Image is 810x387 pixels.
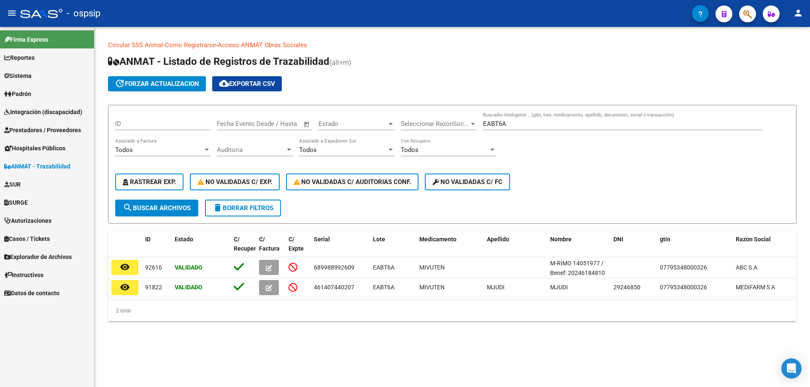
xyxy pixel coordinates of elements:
span: MJUDI [550,284,568,291]
span: Seleccionar RazonSocial [401,120,469,128]
span: ANMAT - Listado de Registros de Trazabilidad [108,56,329,67]
span: Datos de contacto [4,288,59,298]
span: 91822 [145,284,162,291]
strong: Validado [175,264,202,271]
span: No validadas c/ FC [432,178,502,186]
span: Explorador de Archivos [4,252,72,262]
datatable-header-cell: Estado [171,230,230,267]
datatable-header-cell: Medicamento [416,230,483,267]
span: No Validadas c/ Auditorias Conf. [294,178,411,186]
span: EABT6A [373,264,394,271]
span: MIVUTEN [419,284,445,291]
span: - ospsip [67,4,100,23]
mat-icon: remove_red_eye [120,282,130,292]
datatable-header-cell: Lote [370,230,416,267]
span: Todos [299,146,317,154]
span: MIVUTEN [419,264,445,271]
button: forzar actualizacion [108,76,206,91]
span: MEDIFARM S A [736,284,775,291]
mat-icon: remove_red_eye [120,262,130,272]
span: EABT6A [373,284,394,291]
button: No Validadas c/ Exp. [190,173,280,190]
span: 461407440207 [314,284,354,291]
span: Sistema [4,71,32,80]
span: DNI [613,236,623,243]
button: Open calendar [302,120,312,129]
span: Lote [373,236,385,243]
datatable-header-cell: Razon Social [732,230,796,267]
span: SUR [4,180,21,189]
mat-icon: menu [7,8,17,18]
span: MJUDI [487,284,505,291]
span: C/ Factura [259,236,280,252]
span: Medicamento [419,236,456,243]
button: No Validadas c/ Auditorias Conf. [286,173,419,190]
a: Acceso ANMAT Obras Sociales [218,41,307,49]
mat-icon: delete [213,203,223,213]
span: (alt+m) [329,59,351,67]
span: Casos / Tickets [4,234,50,243]
datatable-header-cell: C/ Recupero [230,230,256,267]
span: Exportar CSV [219,80,275,88]
span: C/ Expte [289,236,304,252]
span: Prestadores / Proveedores [4,125,81,135]
datatable-header-cell: ID [142,230,171,267]
span: Nombre [550,236,572,243]
span: Borrar Filtros [213,204,273,212]
mat-icon: update [115,78,125,88]
span: Padrón [4,89,31,99]
mat-icon: search [123,203,133,213]
span: Hospitales Públicos [4,144,65,153]
div: Open Intercom Messenger [781,358,802,379]
span: Buscar Archivos [123,204,191,212]
button: Exportar CSV [212,76,282,91]
span: Instructivos [4,270,43,280]
datatable-header-cell: Serial [310,230,370,267]
span: 29246850 [613,284,640,291]
button: Rastrear Exp. [115,173,184,190]
span: 92616 [145,264,162,271]
span: M-RIMO 14051977 / Benef: 20246184810 [550,260,605,276]
span: ID [145,236,151,243]
span: 07795348000326 [660,284,707,291]
datatable-header-cell: DNI [610,230,656,267]
a: Documentacion trazabilidad [307,41,386,49]
span: Reportes [4,53,35,62]
datatable-header-cell: Apellido [483,230,547,267]
datatable-header-cell: C/ Expte [285,230,310,267]
span: Estado [175,236,193,243]
span: Serial [314,236,330,243]
span: ABC S.A. [736,264,759,271]
span: forzar actualizacion [115,80,199,88]
span: Apellido [487,236,509,243]
input: End date [252,120,293,128]
datatable-header-cell: C/ Factura [256,230,285,267]
span: 07795348000326 [660,264,707,271]
strong: Validado [175,284,202,291]
span: Razon Social [736,236,771,243]
span: gtin [660,236,670,243]
mat-icon: cloud_download [219,78,229,88]
datatable-header-cell: gtin [656,230,732,267]
span: 689988992609 [314,264,354,271]
button: No validadas c/ FC [425,173,510,190]
span: Auditoria [217,146,285,154]
button: Borrar Filtros [205,200,281,216]
span: No Validadas c/ Exp. [197,178,272,186]
a: Circular SSS Anmat [108,41,163,49]
span: Integración (discapacidad) [4,107,82,117]
datatable-header-cell: Nombre [547,230,610,267]
a: Como Registrarse [165,41,216,49]
span: ANMAT - Trazabilidad [4,162,70,171]
p: - - [108,40,796,50]
span: C/ Recupero [234,236,259,252]
span: Autorizaciones [4,216,51,225]
button: Buscar Archivos [115,200,198,216]
span: Estado [319,120,387,128]
span: Firma Express [4,35,48,44]
span: Todos [115,146,133,154]
div: 2 total [108,300,796,321]
mat-icon: person [793,8,803,18]
input: Start date [217,120,244,128]
span: SURGE [4,198,28,207]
